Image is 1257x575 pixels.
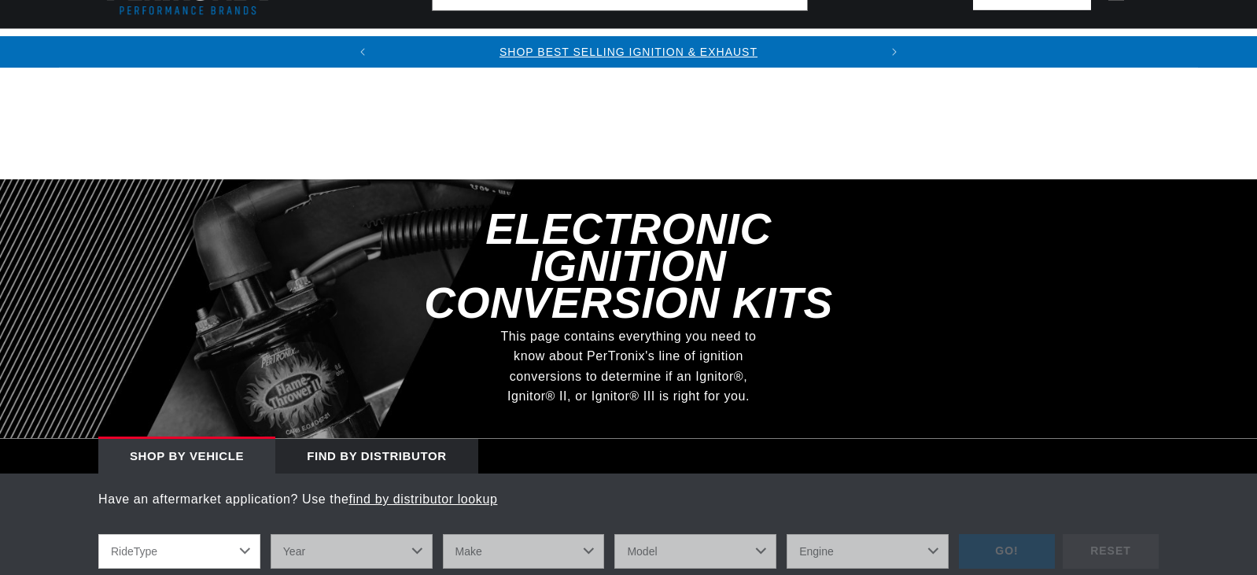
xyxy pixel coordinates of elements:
[98,534,260,569] select: RideType
[98,439,275,474] div: Shop by vehicle
[443,534,605,569] select: Make
[879,36,910,68] button: Translation missing: en.sections.announcements.next_announcement
[1139,29,1248,66] summary: Motorcycle
[989,29,1138,66] summary: Spark Plug Wires
[834,29,989,66] summary: Battery Products
[271,534,433,569] select: Year
[787,534,949,569] select: Engine
[715,29,834,66] summary: Engine Swaps
[490,326,767,407] p: This page contains everything you need to know about PerTronix's line of ignition conversions to ...
[442,29,715,66] summary: Headers, Exhausts & Components
[348,492,497,506] a: find by distributor lookup
[98,29,268,66] summary: Ignition Conversions
[59,36,1198,68] slideshow-component: Translation missing: en.sections.announcements.announcement_bar
[98,489,1159,510] p: Have an aftermarket application? Use the
[499,46,758,58] a: SHOP BEST SELLING IGNITION & EXHAUST
[614,534,776,569] select: Model
[393,211,864,321] h3: Electronic Ignition Conversion Kits
[347,36,378,68] button: Translation missing: en.sections.announcements.previous_announcement
[378,43,879,61] div: Announcement
[275,439,478,474] div: Find by Distributor
[268,29,442,66] summary: Coils & Distributors
[378,43,879,61] div: 1 of 2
